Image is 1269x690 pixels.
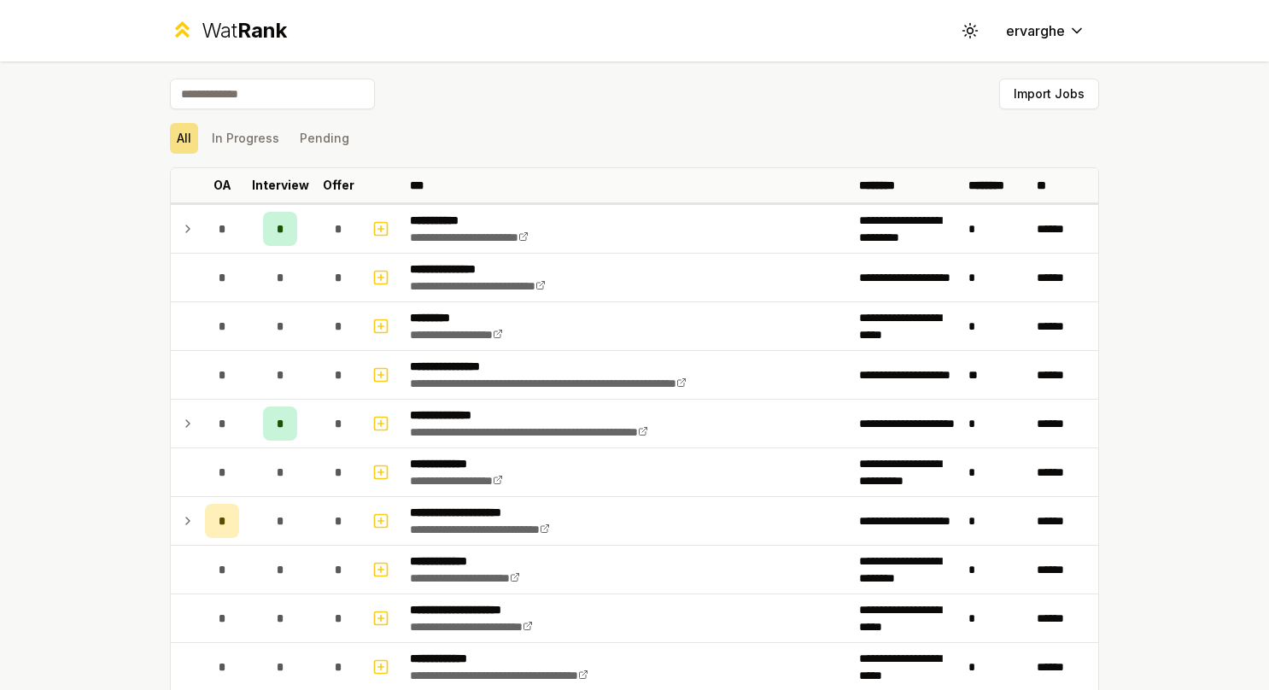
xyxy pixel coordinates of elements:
p: OA [213,177,231,194]
span: ervarghe [1006,20,1065,41]
button: Import Jobs [999,79,1099,109]
button: All [170,123,198,154]
button: Pending [293,123,356,154]
span: Rank [237,18,287,43]
p: Offer [323,177,354,194]
div: Wat [202,17,287,44]
button: ervarghe [992,15,1099,46]
a: WatRank [170,17,287,44]
button: In Progress [205,123,286,154]
p: Interview [252,177,309,194]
